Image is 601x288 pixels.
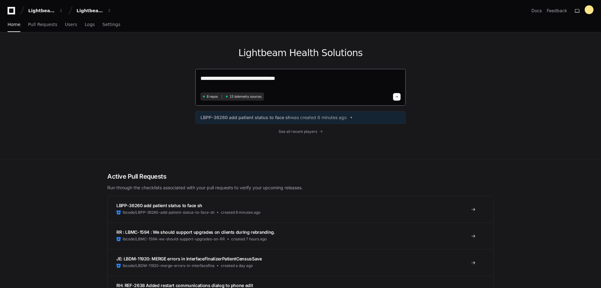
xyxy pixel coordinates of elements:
a: Users [65,18,77,32]
a: Logs [85,18,95,32]
span: See all recent players [279,129,317,134]
span: lbcode/LBPP-36260-add-patient-status-to-face-sh [123,210,215,215]
a: JE: LBDM-11920: MERGE errors in InterfaceFinalizerPatientCensusSavelbcode/LBDM-11920-merge-errors... [108,249,493,276]
a: RR : LBMC-1594 : We should support upgrades on clients during rebranding.lbcode/LBMC-1594-we-shou... [108,223,493,249]
a: LBPP-36260 add patient status to face shwas created 8 minutes ago [200,114,401,121]
a: See all recent players [195,129,406,134]
span: 15 telemetry sources [230,94,261,99]
button: Feedback [547,8,567,14]
span: created a day ago [221,263,253,268]
a: Pull Requests [28,18,57,32]
span: LBPP-36260 add patient status to face sh [200,114,291,121]
span: 8 repos [207,94,218,99]
span: Users [65,23,77,26]
span: Home [8,23,20,26]
a: LBPP-36260 add patient status to face shlbcode/LBPP-36260-add-patient-status-to-face-shcreated 8 ... [108,196,493,223]
a: Settings [102,18,120,32]
span: created 8 minutes ago [221,210,260,215]
p: Run through the checklists associated with your pull requests to verify your upcoming releases. [107,185,494,191]
span: created 7 hours ago [231,237,267,242]
div: Lightbeam Health Solutions [77,8,104,14]
span: lbcode/LBDM-11920-merge-errors-in-interfacefina [123,263,215,268]
span: Logs [85,23,95,26]
a: Docs [531,8,542,14]
span: was created 8 minutes ago [291,114,347,121]
span: lbcode/LBMC-1594-we-should-support-upgrades-on-RR [123,237,225,242]
span: Settings [102,23,120,26]
button: Lightbeam Health Solutions [74,5,114,16]
h2: Active Pull Requests [107,172,494,181]
h1: Lightbeam Health Solutions [195,47,406,59]
span: JE: LBDM-11920: MERGE errors in InterfaceFinalizerPatientCensusSave [116,256,262,261]
span: LBPP-36260 add patient status to face sh [116,203,202,208]
span: RH: REF-2638 Added restart communications dialog to phone edit [116,283,253,288]
span: Pull Requests [28,23,57,26]
span: RR : LBMC-1594 : We should support upgrades on clients during rebranding. [116,229,275,235]
a: Home [8,18,20,32]
div: Lightbeam Health [28,8,55,14]
button: Lightbeam Health [26,5,66,16]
